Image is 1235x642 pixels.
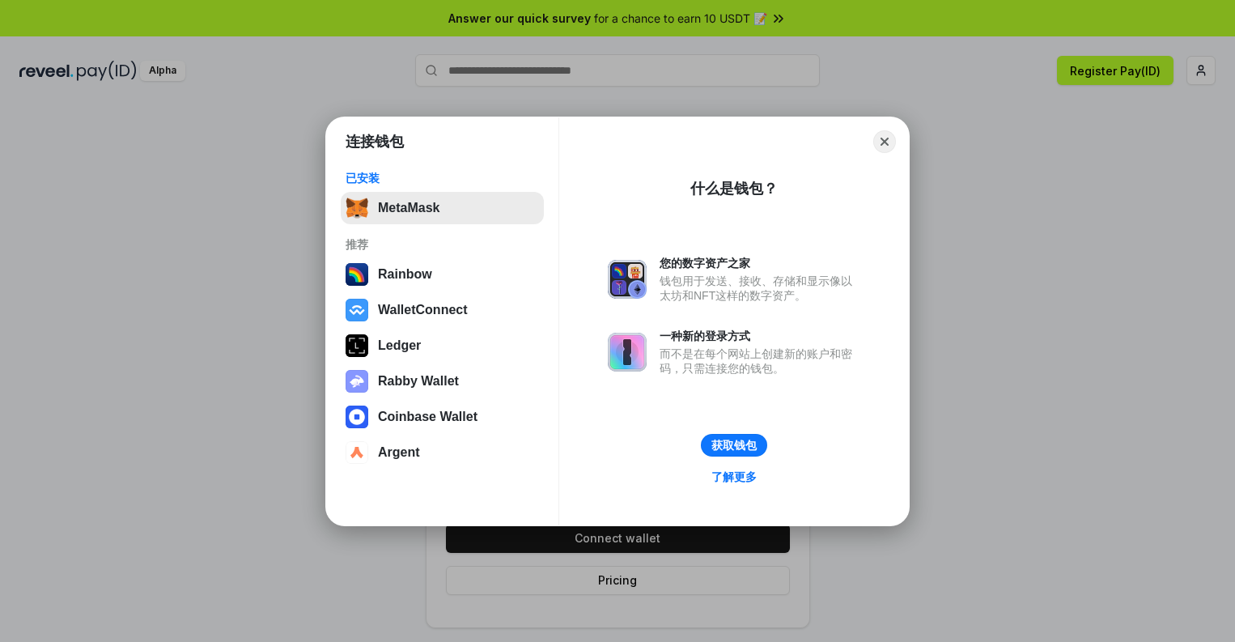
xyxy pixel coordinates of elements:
div: 了解更多 [711,470,757,484]
button: Argent [341,436,544,469]
button: WalletConnect [341,294,544,326]
div: 获取钱包 [711,438,757,453]
button: Coinbase Wallet [341,401,544,433]
button: 获取钱包 [701,434,767,457]
img: svg+xml,%3Csvg%20xmlns%3D%22http%3A%2F%2Fwww.w3.org%2F2000%2Fsvg%22%20width%3D%2228%22%20height%3... [346,334,368,357]
div: 钱包用于发送、接收、存储和显示像以太坊和NFT这样的数字资产。 [660,274,860,303]
div: Rabby Wallet [378,374,459,389]
button: Close [873,130,896,153]
button: Ledger [341,330,544,362]
img: svg+xml,%3Csvg%20xmlns%3D%22http%3A%2F%2Fwww.w3.org%2F2000%2Fsvg%22%20fill%3D%22none%22%20viewBox... [346,370,368,393]
img: svg+xml,%3Csvg%20width%3D%2228%22%20height%3D%2228%22%20viewBox%3D%220%200%2028%2028%22%20fill%3D... [346,406,368,428]
div: WalletConnect [378,303,468,317]
img: svg+xml,%3Csvg%20width%3D%2228%22%20height%3D%2228%22%20viewBox%3D%220%200%2028%2028%22%20fill%3D... [346,299,368,321]
div: 已安装 [346,171,539,185]
div: 而不是在每个网站上创建新的账户和密码，只需连接您的钱包。 [660,347,860,376]
div: 推荐 [346,237,539,252]
div: 您的数字资产之家 [660,256,860,270]
a: 了解更多 [702,466,766,487]
div: Argent [378,445,420,460]
button: Rainbow [341,258,544,291]
div: Rainbow [378,267,432,282]
button: Rabby Wallet [341,365,544,398]
img: svg+xml,%3Csvg%20width%3D%22120%22%20height%3D%22120%22%20viewBox%3D%220%200%20120%20120%22%20fil... [346,263,368,286]
img: svg+xml,%3Csvg%20width%3D%2228%22%20height%3D%2228%22%20viewBox%3D%220%200%2028%2028%22%20fill%3D... [346,441,368,464]
div: MetaMask [378,201,439,215]
button: MetaMask [341,192,544,224]
div: 一种新的登录方式 [660,329,860,343]
div: Ledger [378,338,421,353]
img: svg+xml,%3Csvg%20xmlns%3D%22http%3A%2F%2Fwww.w3.org%2F2000%2Fsvg%22%20fill%3D%22none%22%20viewBox... [608,260,647,299]
div: Coinbase Wallet [378,410,477,424]
h1: 连接钱包 [346,132,404,151]
img: svg+xml,%3Csvg%20fill%3D%22none%22%20height%3D%2233%22%20viewBox%3D%220%200%2035%2033%22%20width%... [346,197,368,219]
img: svg+xml,%3Csvg%20xmlns%3D%22http%3A%2F%2Fwww.w3.org%2F2000%2Fsvg%22%20fill%3D%22none%22%20viewBox... [608,333,647,372]
div: 什么是钱包？ [690,179,778,198]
